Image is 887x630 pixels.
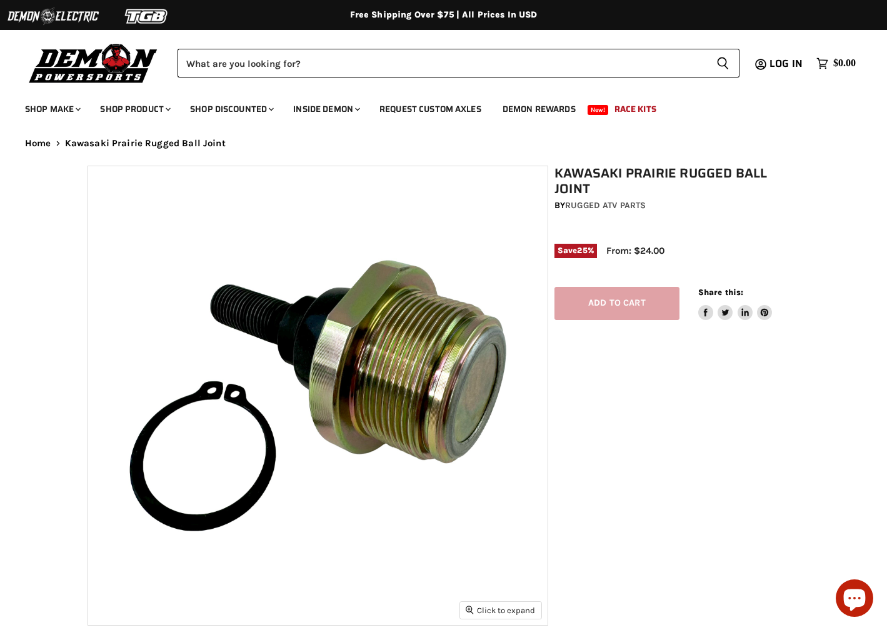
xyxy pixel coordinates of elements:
[810,54,862,72] a: $0.00
[460,602,541,619] button: Click to expand
[178,49,706,77] input: Search
[605,96,666,122] a: Race Kits
[284,96,368,122] a: Inside Demon
[588,105,609,115] span: New!
[698,287,743,297] span: Share this:
[554,166,806,197] h1: Kawasaki Prairie Rugged Ball Joint
[65,138,226,149] span: Kawasaki Prairie Rugged Ball Joint
[25,41,162,85] img: Demon Powersports
[466,606,535,615] span: Click to expand
[706,49,739,77] button: Search
[606,245,664,256] span: From: $24.00
[16,91,853,122] ul: Main menu
[764,58,810,69] a: Log in
[769,56,803,71] span: Log in
[91,96,178,122] a: Shop Product
[25,138,51,149] a: Home
[698,287,773,320] aside: Share this:
[16,96,88,122] a: Shop Make
[554,244,597,257] span: Save %
[833,57,856,69] span: $0.00
[178,49,739,77] form: Product
[100,4,194,28] img: TGB Logo 2
[370,96,491,122] a: Request Custom Axles
[88,166,547,625] img: Kawasaki Prairie Rugged Ball Joint
[577,246,587,255] span: 25
[493,96,585,122] a: Demon Rewards
[181,96,281,122] a: Shop Discounted
[565,200,646,211] a: Rugged ATV Parts
[554,199,806,212] div: by
[6,4,100,28] img: Demon Electric Logo 2
[832,579,877,620] inbox-online-store-chat: Shopify online store chat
